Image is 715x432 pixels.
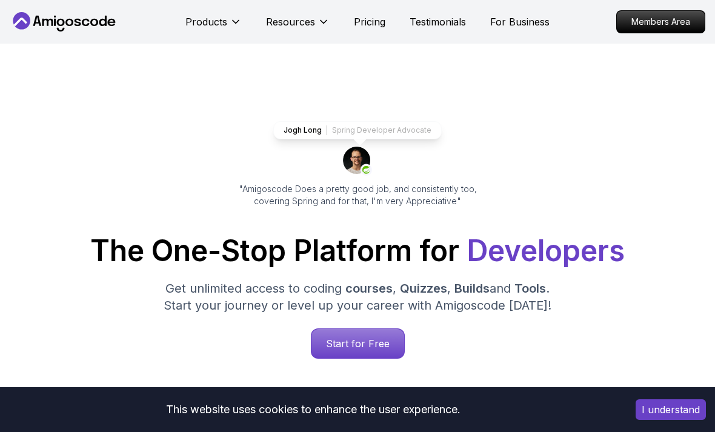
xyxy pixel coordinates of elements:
[410,15,466,29] a: Testimonials
[332,125,431,135] p: Spring Developer Advocate
[185,15,242,39] button: Products
[490,15,550,29] a: For Business
[185,15,227,29] p: Products
[311,329,404,358] p: Start for Free
[222,183,493,207] p: "Amigoscode Does a pretty good job, and consistently too, covering Spring and for that, I'm very ...
[9,396,617,423] div: This website uses cookies to enhance the user experience.
[454,281,490,296] span: Builds
[311,328,405,359] a: Start for Free
[467,233,625,268] span: Developers
[154,280,561,314] p: Get unlimited access to coding , , and . Start your journey or level up your career with Amigosco...
[345,281,393,296] span: courses
[266,15,330,39] button: Resources
[10,236,705,265] h1: The One-Stop Platform for
[400,281,447,296] span: Quizzes
[617,11,705,33] p: Members Area
[636,399,706,420] button: Accept cookies
[266,15,315,29] p: Resources
[354,15,385,29] a: Pricing
[616,10,705,33] a: Members Area
[284,125,322,135] p: Jogh Long
[514,281,546,296] span: Tools
[343,147,372,176] img: josh long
